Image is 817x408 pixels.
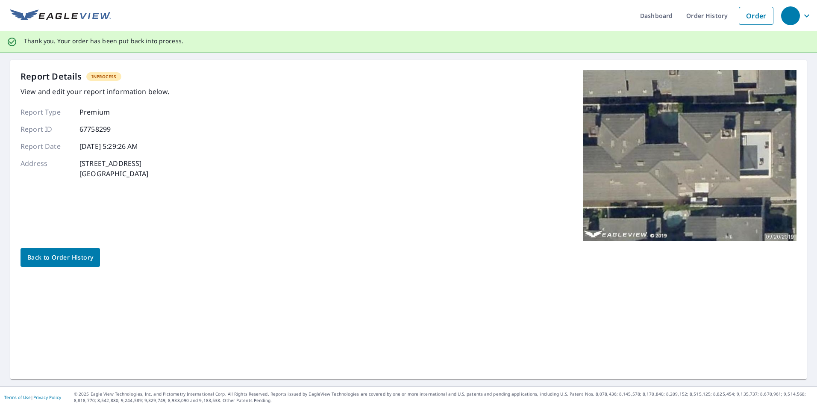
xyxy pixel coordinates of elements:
[79,124,111,134] p: 67758299
[24,37,183,45] p: Thank you. Your order has been put back into process.
[79,107,110,117] p: Premium
[21,248,100,267] a: Back to Order History
[86,74,121,80] span: InProcess
[79,141,138,151] p: [DATE] 5:29:26 AM
[21,86,170,97] p: View and edit your report information below.
[27,252,93,263] span: Back to Order History
[10,9,111,22] img: EV Logo
[4,394,31,400] a: Terms of Use
[21,141,72,151] p: Report Date
[739,7,773,25] a: Order
[21,158,72,179] p: Address
[79,158,149,179] p: [STREET_ADDRESS] [GEOGRAPHIC_DATA]
[21,124,72,134] p: Report ID
[583,70,796,241] img: Top image
[33,394,61,400] a: Privacy Policy
[21,70,82,83] p: Report Details
[74,391,813,404] p: © 2025 Eagle View Technologies, Inc. and Pictometry International Corp. All Rights Reserved. Repo...
[4,395,61,400] p: |
[21,107,72,117] p: Report Type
